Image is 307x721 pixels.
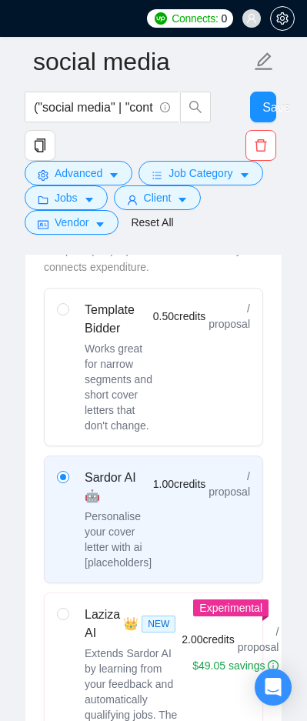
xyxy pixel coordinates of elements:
span: / proposal [209,301,250,332]
span: caret-down [95,219,105,230]
span: folder [38,194,48,205]
span: / proposal [209,469,250,499]
input: Search Freelance Jobs... [34,98,153,117]
span: Vendor [55,214,88,231]
span: bars [152,169,162,181]
img: upwork-logo.png [155,12,167,25]
span: caret-down [177,194,188,205]
span: Choose the algorithm for you bidding. The price per proposal does not include your connects expen... [44,227,257,273]
div: $49.05 savings [192,658,279,673]
button: delete [245,130,276,161]
button: setting [270,6,295,31]
span: Client [144,189,172,206]
span: caret-down [108,169,119,181]
span: idcard [38,219,48,230]
span: / proposal [238,624,279,655]
span: Experimental [199,602,262,614]
span: 0.50 credits [153,308,205,325]
span: Connects: [172,10,218,27]
span: search [181,100,210,114]
div: Laziza AI [85,606,182,643]
button: idcardVendorcaret-down [25,210,118,235]
span: Advanced [55,165,102,182]
button: barsJob Categorycaret-down [138,161,262,185]
span: Save [262,98,290,117]
button: Save [250,92,276,122]
span: Jobs [55,189,78,206]
span: 0 [222,10,228,27]
button: copy [25,130,55,161]
button: userClientcaret-down [114,185,202,210]
div: Sardor AI 🤖 [85,469,153,506]
span: info-circle [268,660,279,671]
span: edit [254,52,274,72]
a: setting [270,12,295,25]
span: user [246,13,257,24]
div: Personalise your cover letter with ai [placeholders] [85,509,153,570]
button: folderJobscaret-down [25,185,108,210]
span: setting [271,12,294,25]
span: setting [38,169,48,181]
span: caret-down [84,194,95,205]
span: 👑 [123,615,138,633]
span: copy [25,139,55,152]
button: settingAdvancedcaret-down [25,161,132,185]
span: info-circle [160,102,170,112]
span: Job Category [169,165,232,182]
a: Reset All [131,214,173,231]
input: Scanner name... [33,42,251,81]
span: NEW [142,616,175,633]
div: Works great for narrow segments and short cover letters that don't change. [85,341,153,433]
span: caret-down [239,169,250,181]
span: 1.00 credits [153,476,205,492]
div: Open Intercom Messenger [255,669,292,706]
span: user [127,194,138,205]
button: search [180,92,211,122]
div: Template Bidder [85,301,153,338]
span: delete [246,139,275,152]
span: 2.00 credits [182,631,234,648]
